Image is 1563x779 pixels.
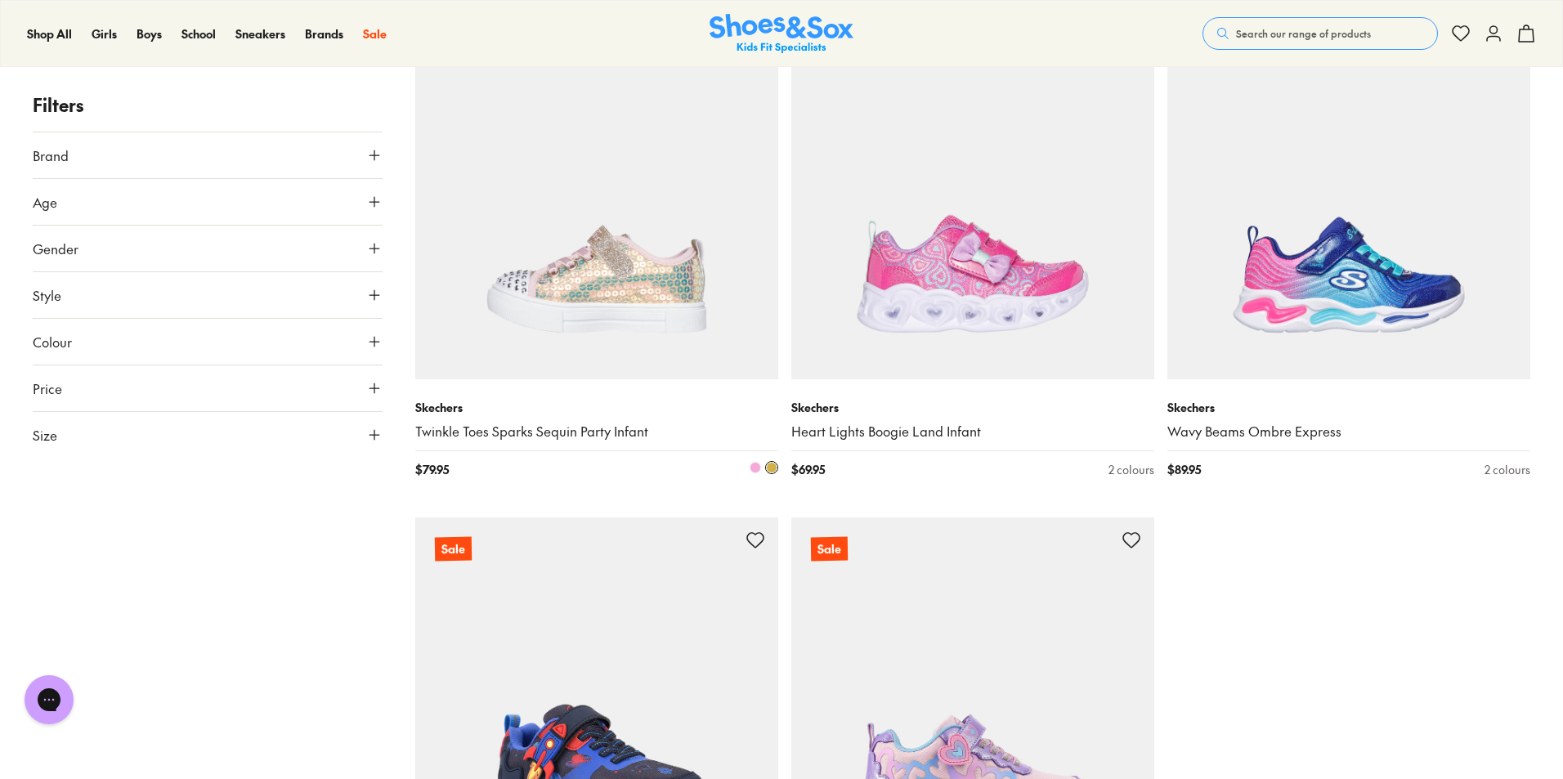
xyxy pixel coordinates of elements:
button: Style [33,272,383,318]
span: Sale [363,25,387,42]
span: Colour [33,332,72,351]
a: Light Up [415,16,778,379]
p: Skechers [1167,399,1530,416]
span: Search our range of products [1236,26,1371,41]
a: Light Up [1167,16,1530,379]
button: Size [33,412,383,458]
button: Age [33,179,383,225]
button: Search our range of products [1202,17,1438,50]
iframe: Gorgias live chat messenger [16,669,82,730]
span: Boys [137,25,162,42]
span: Brands [305,25,343,42]
p: Sale [435,537,472,562]
a: Sale [363,25,387,43]
span: Style [33,285,61,305]
a: Twinkle Toes Sparks Sequin Party Infant [415,423,778,441]
span: $ 89.95 [1167,461,1201,478]
p: Sale [811,537,848,562]
button: Colour [33,319,383,365]
div: 2 colours [1108,461,1154,478]
div: 2 colours [1485,461,1530,478]
span: Price [33,378,62,398]
button: Price [33,365,383,411]
button: Brand [33,132,383,178]
a: Sneakers [235,25,285,43]
a: Shoes & Sox [710,14,853,54]
span: $ 79.95 [415,461,449,478]
a: School [181,25,216,43]
span: Age [33,192,57,212]
a: Girls [92,25,117,43]
a: Boys [137,25,162,43]
a: Brands [305,25,343,43]
span: Size [33,425,57,445]
a: Heart Lights Boogie Land Infant [791,423,1154,441]
span: Brand [33,146,69,165]
a: Light Up [791,16,1154,379]
p: Skechers [791,399,1154,416]
p: Filters [33,92,383,119]
span: School [181,25,216,42]
span: Shop All [27,25,72,42]
a: Wavy Beams Ombre Express [1167,423,1530,441]
span: Sneakers [235,25,285,42]
button: Gender [33,226,383,271]
a: Shop All [27,25,72,43]
span: Girls [92,25,117,42]
span: Gender [33,239,78,258]
img: SNS_Logo_Responsive.svg [710,14,853,54]
p: Skechers [415,399,778,416]
span: $ 69.95 [791,461,825,478]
